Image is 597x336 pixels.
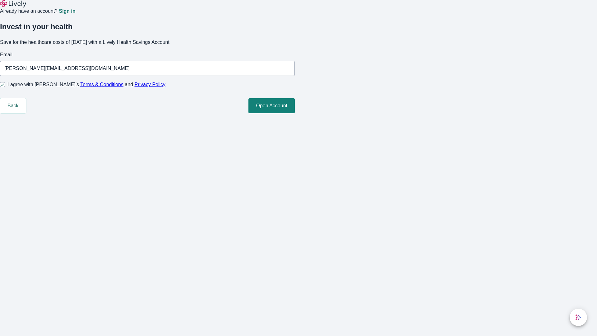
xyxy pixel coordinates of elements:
button: chat [570,309,587,326]
span: I agree with [PERSON_NAME]’s and [7,81,165,88]
a: Terms & Conditions [80,82,123,87]
a: Privacy Policy [135,82,166,87]
svg: Lively AI Assistant [575,314,581,320]
a: Sign in [59,9,75,14]
button: Open Account [248,98,295,113]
